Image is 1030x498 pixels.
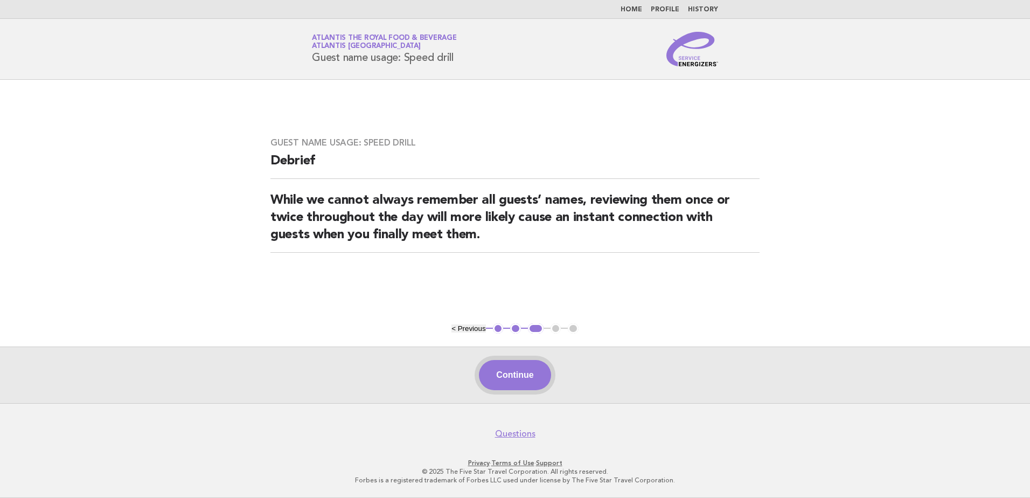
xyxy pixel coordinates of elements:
[510,323,521,334] button: 2
[270,137,760,148] h3: Guest name usage: Speed drill
[312,34,457,50] a: Atlantis the Royal Food & BeverageAtlantis [GEOGRAPHIC_DATA]
[528,323,544,334] button: 3
[185,459,845,467] p: · ·
[495,428,535,439] a: Questions
[185,467,845,476] p: © 2025 The Five Star Travel Corporation. All rights reserved.
[451,324,485,333] button: < Previous
[270,192,760,253] h2: While we cannot always remember all guests’ names, reviewing them once or twice throughout the da...
[312,43,421,50] span: Atlantis [GEOGRAPHIC_DATA]
[479,360,551,390] button: Continue
[312,35,457,63] h1: Guest name usage: Speed drill
[185,476,845,485] p: Forbes is a registered trademark of Forbes LLC used under license by The Five Star Travel Corpora...
[270,153,760,179] h2: Debrief
[666,32,718,66] img: Service Energizers
[536,459,562,467] a: Support
[688,6,718,13] a: History
[651,6,679,13] a: Profile
[491,459,534,467] a: Terms of Use
[468,459,490,467] a: Privacy
[493,323,504,334] button: 1
[621,6,642,13] a: Home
